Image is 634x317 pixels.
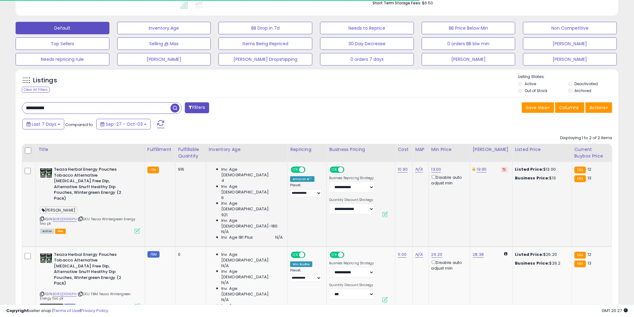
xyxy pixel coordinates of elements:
[290,146,324,153] div: Repricing
[515,146,569,153] div: Listed Price
[106,121,143,127] span: Sep-27 - Oct-03
[320,53,414,66] button: 0 orders 7 days
[117,37,211,50] button: Selling @ Max
[574,167,586,173] small: FBA
[415,251,423,258] a: N/A
[290,183,322,197] div: Preset:
[588,166,591,172] span: 12
[221,178,224,183] span: 4
[398,146,410,153] div: Cost
[22,119,64,129] button: Last 7 Days
[320,22,414,34] button: Needs to Reprice
[523,37,617,50] button: [PERSON_NAME]
[574,252,586,259] small: FBA
[290,268,322,282] div: Preset:
[329,198,374,202] label: Quantity Discount Strategy:
[291,252,299,257] span: ON
[329,283,374,287] label: Quantity Discount Strategy:
[290,176,315,182] div: Amazon AI *
[53,291,77,297] a: B08QDGN5PH
[117,22,211,34] button: Inventory Age
[40,291,131,301] span: | SKU: FBM Teaza Wintergreen Energy two pk
[422,22,516,34] button: BB Price Below Min
[560,135,612,141] div: Displaying 1 to 2 of 2 items
[40,304,63,309] span: All listings that are currently out of stock and unavailable for purchase on Amazon
[219,37,312,50] button: Items Being Repriced
[221,229,229,235] span: N/A
[54,252,130,288] b: Teaza Herbal Energy Pouches Tobacco Alternative [MEDICAL_DATA] Free Dip, Alternative Snuff Health...
[221,212,228,218] span: 921
[415,146,426,153] div: MAP
[40,207,77,214] span: [PERSON_NAME]
[221,303,283,314] span: Inv. Age [DEMOGRAPHIC_DATA]-180:
[518,74,618,80] p: Listing States:
[6,308,29,314] strong: Copyright
[40,252,52,264] img: 51a7ffpQB8L._SL40_.jpg
[473,251,484,258] a: 28.38
[523,53,617,66] button: [PERSON_NAME]
[219,22,312,34] button: BB Drop in 7d
[32,121,56,127] span: Last 7 Days
[329,261,374,266] label: Business Repricing Strategy:
[574,175,586,182] small: FBA
[575,81,598,86] label: Deactivated
[65,122,94,128] span: Compared to:
[320,37,414,50] button: 30 Day Decrease
[54,167,130,203] b: Teaza Herbal Energy Pouches Tobacco Alternative [MEDICAL_DATA] Free Dip, Alternative Snuff Health...
[331,167,339,173] span: ON
[515,167,567,172] div: $13.00
[221,280,229,285] span: N/A
[515,261,567,266] div: $26.2
[53,217,77,222] a: B08QDGN5PH
[6,308,108,314] div: seller snap | |
[40,167,140,233] div: ASIN:
[585,102,612,113] button: Actions
[117,53,211,66] button: [PERSON_NAME]
[221,167,283,178] span: Inv. Age [DEMOGRAPHIC_DATA]:
[40,167,52,179] img: 51a7ffpQB8L._SL40_.jpg
[398,166,408,173] a: 10.90
[291,167,299,173] span: ON
[40,229,54,234] span: All listings currently available for purchase on Amazon
[431,166,441,173] a: 13.00
[185,102,209,113] button: Filters
[515,175,550,181] b: Business Price:
[178,252,201,257] div: 0
[16,37,109,50] button: Top Sellers
[525,81,536,86] label: Active
[431,146,468,153] div: Min Price
[555,102,584,113] button: Columns
[515,252,567,257] div: $26.20
[221,218,283,229] span: Inv. Age [DEMOGRAPHIC_DATA]-180:
[343,252,353,257] span: OFF
[515,260,550,266] b: Business Price:
[575,88,592,93] label: Archived
[275,235,283,240] span: N/A
[16,22,109,34] button: Default
[422,37,516,50] button: 0 orders BB blw min
[40,217,135,226] span: | SKU: Teaza Wintergreen Energy two pk
[305,167,315,173] span: OFF
[55,229,66,234] span: FBA
[515,251,544,257] b: Listed Price:
[588,175,591,181] span: 13
[329,146,392,153] div: Business Pricing
[16,53,109,66] button: Needs repricing rule
[431,174,465,186] div: Disable auto adjust min
[523,22,617,34] button: Non Competitive
[574,261,586,267] small: FBA
[38,146,142,153] div: Title
[398,251,406,258] a: 11.00
[522,102,554,113] button: Save View
[221,286,283,297] span: Inv. Age [DEMOGRAPHIC_DATA]:
[147,167,159,173] small: FBA
[221,269,283,280] span: Inv. Age [DEMOGRAPHIC_DATA]:
[525,88,547,93] label: Out of Stock
[221,235,254,240] span: Inv. Age 181 Plus:
[602,308,628,314] span: 2025-10-11 20:27 GMT
[477,166,487,173] a: 19.95
[178,167,201,172] div: 916
[473,146,510,153] div: [PERSON_NAME]
[22,87,50,93] div: Clear All Filters
[559,105,579,111] span: Columns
